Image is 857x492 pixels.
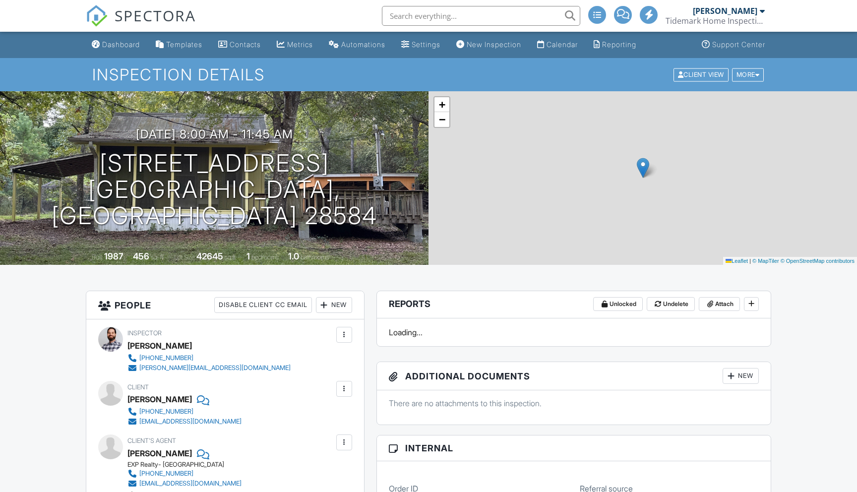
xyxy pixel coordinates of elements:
[439,98,445,111] span: +
[439,113,445,125] span: −
[397,36,444,54] a: Settings
[301,253,329,261] span: bathrooms
[127,446,192,461] a: [PERSON_NAME]
[434,97,449,112] a: Zoom in
[325,36,389,54] a: Automations (Advanced)
[152,36,206,54] a: Templates
[316,297,352,313] div: New
[139,354,193,362] div: [PHONE_NUMBER]
[139,408,193,416] div: [PHONE_NUMBER]
[86,291,364,319] h3: People
[752,258,779,264] a: © MapTiler
[693,6,757,16] div: [PERSON_NAME]
[230,40,261,49] div: Contacts
[389,398,759,409] p: There are no attachments to this inspection.
[452,36,525,54] a: New Inspection
[92,66,765,83] h1: Inspection Details
[151,253,165,261] span: sq. ft.
[115,5,196,26] span: SPECTORA
[726,258,748,264] a: Leaflet
[196,251,223,261] div: 42645
[251,253,279,261] span: bedrooms
[139,470,193,478] div: [PHONE_NUMBER]
[139,480,242,488] div: [EMAIL_ADDRESS][DOMAIN_NAME]
[434,112,449,127] a: Zoom out
[92,253,103,261] span: Built
[712,40,765,49] div: Support Center
[467,40,521,49] div: New Inspection
[127,479,242,489] a: [EMAIL_ADDRESS][DOMAIN_NAME]
[602,40,636,49] div: Reporting
[86,13,196,34] a: SPECTORA
[673,68,729,81] div: Client View
[127,383,149,391] span: Client
[225,253,237,261] span: sq.ft.
[127,392,192,407] div: [PERSON_NAME]
[88,36,144,54] a: Dashboard
[377,362,771,390] h3: Additional Documents
[214,297,312,313] div: Disable Client CC Email
[136,127,293,141] h3: [DATE] 8:00 am - 11:45 am
[273,36,317,54] a: Metrics
[698,36,769,54] a: Support Center
[749,258,751,264] span: |
[127,437,176,444] span: Client's Agent
[127,417,242,427] a: [EMAIL_ADDRESS][DOMAIN_NAME]
[127,461,249,469] div: EXP Realty- [GEOGRAPHIC_DATA]
[723,368,759,384] div: New
[673,70,731,78] a: Client View
[16,150,413,229] h1: [STREET_ADDRESS] [GEOGRAPHIC_DATA], [GEOGRAPHIC_DATA] 28584
[214,36,265,54] a: Contacts
[174,253,195,261] span: Lot Size
[86,5,108,27] img: The Best Home Inspection Software - Spectora
[133,251,149,261] div: 456
[533,36,582,54] a: Calendar
[732,68,764,81] div: More
[547,40,578,49] div: Calendar
[139,364,291,372] div: [PERSON_NAME][EMAIL_ADDRESS][DOMAIN_NAME]
[127,353,291,363] a: [PHONE_NUMBER]
[127,363,291,373] a: [PERSON_NAME][EMAIL_ADDRESS][DOMAIN_NAME]
[139,418,242,426] div: [EMAIL_ADDRESS][DOMAIN_NAME]
[382,6,580,26] input: Search everything...
[341,40,385,49] div: Automations
[666,16,765,26] div: Tidemark Home Inspections
[637,158,649,178] img: Marker
[102,40,140,49] div: Dashboard
[377,435,771,461] h3: Internal
[166,40,202,49] div: Templates
[127,407,242,417] a: [PHONE_NUMBER]
[127,338,192,353] div: [PERSON_NAME]
[781,258,855,264] a: © OpenStreetMap contributors
[412,40,440,49] div: Settings
[104,251,123,261] div: 1987
[127,469,242,479] a: [PHONE_NUMBER]
[246,251,250,261] div: 1
[287,40,313,49] div: Metrics
[127,329,162,337] span: Inspector
[288,251,299,261] div: 1.0
[590,36,640,54] a: Reporting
